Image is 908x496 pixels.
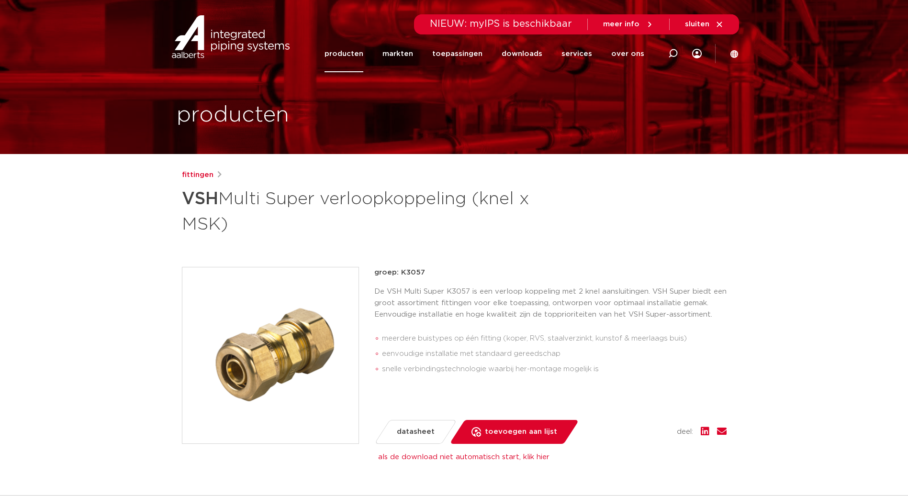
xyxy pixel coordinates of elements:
a: markten [382,35,413,72]
p: groep: K3057 [374,267,727,278]
a: meer info [603,20,654,29]
nav: Menu [325,35,644,72]
span: deel: [677,426,693,438]
a: over ons [611,35,644,72]
a: fittingen [182,169,213,181]
span: datasheet [397,424,435,440]
li: eenvoudige installatie met standaard gereedschap [382,346,727,362]
a: producten [325,35,363,72]
p: De VSH Multi Super K3057 is een verloop koppeling met 2 knel aansluitingen. VSH Super biedt een g... [374,286,727,320]
a: sluiten [685,20,724,29]
span: sluiten [685,21,709,28]
li: meerdere buistypes op één fitting (koper, RVS, staalverzinkt, kunstof & meerlaags buis) [382,331,727,346]
strong: VSH [182,190,218,208]
h1: producten [177,100,289,131]
span: toevoegen aan lijst [485,424,557,440]
span: NIEUW: myIPS is beschikbaar [430,19,572,29]
a: als de download niet automatisch start, klik hier [378,453,549,461]
a: downloads [502,35,542,72]
li: snelle verbindingstechnologie waarbij her-montage mogelijk is [382,362,727,377]
img: Product Image for VSH Multi Super verloopkoppeling (knel x MSK) [182,267,359,443]
a: services [561,35,592,72]
a: toepassingen [432,35,482,72]
h1: Multi Super verloopkoppeling (knel x MSK) [182,185,541,236]
a: datasheet [374,420,457,444]
span: meer info [603,21,639,28]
